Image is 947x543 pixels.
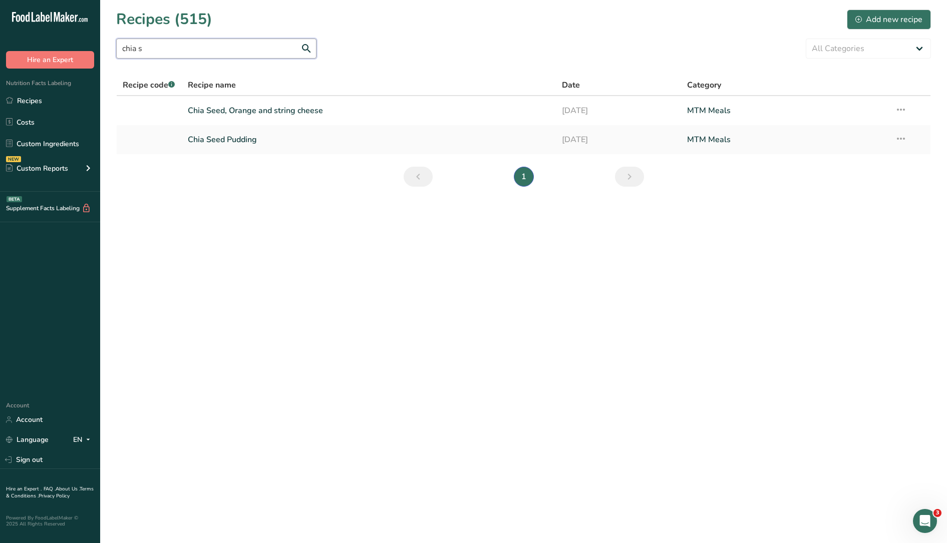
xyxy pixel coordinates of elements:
[188,79,236,91] span: Recipe name
[933,509,941,517] span: 3
[6,163,68,174] div: Custom Reports
[123,80,175,91] span: Recipe code
[6,515,94,527] div: Powered By FoodLabelMaker © 2025 All Rights Reserved
[6,51,94,69] button: Hire an Expert
[687,129,883,150] a: MTM Meals
[6,485,94,499] a: Terms & Conditions .
[56,485,80,492] a: About Us .
[188,100,550,121] a: Chia Seed, Orange and string cheese
[6,156,21,162] div: NEW
[855,14,922,26] div: Add new recipe
[562,79,580,91] span: Date
[7,196,22,202] div: BETA
[847,10,931,30] button: Add new recipe
[6,431,49,448] a: Language
[687,79,721,91] span: Category
[404,167,433,187] a: Previous page
[615,167,644,187] a: Next page
[39,492,70,499] a: Privacy Policy
[188,129,550,150] a: Chia Seed Pudding
[116,8,212,31] h1: Recipes (515)
[6,485,42,492] a: Hire an Expert .
[73,434,94,446] div: EN
[687,100,883,121] a: MTM Meals
[913,509,937,533] iframe: Intercom live chat
[116,39,317,59] input: Search for recipe
[44,485,56,492] a: FAQ .
[562,100,675,121] a: [DATE]
[562,129,675,150] a: [DATE]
